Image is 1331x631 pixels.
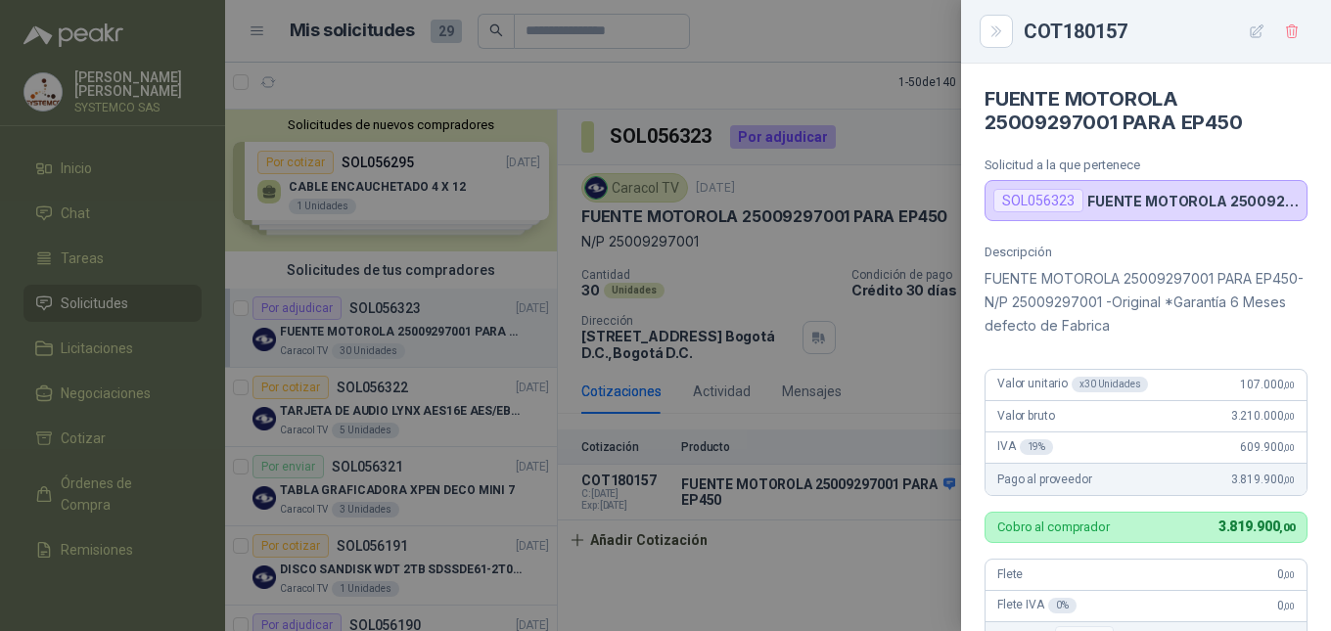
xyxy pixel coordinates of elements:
div: 19 % [1020,439,1054,455]
span: IVA [997,439,1053,455]
span: 3.819.900 [1231,473,1295,486]
span: ,00 [1283,380,1295,390]
span: Valor unitario [997,377,1148,392]
span: 609.900 [1240,440,1295,454]
span: ,00 [1279,521,1295,534]
span: 0 [1277,599,1295,612]
span: ,00 [1283,474,1295,485]
p: Cobro al comprador [997,520,1110,533]
span: 3.819.900 [1218,518,1295,534]
div: COT180157 [1024,16,1308,47]
div: SOL056323 [993,189,1083,212]
div: x 30 Unidades [1072,377,1148,392]
span: 0 [1277,567,1295,581]
span: Valor bruto [997,409,1054,423]
span: Pago al proveedor [997,473,1092,486]
span: ,00 [1283,601,1295,611]
span: Flete IVA [997,598,1077,613]
span: 107.000 [1240,378,1295,391]
span: ,00 [1283,442,1295,453]
div: 0 % [1048,598,1077,613]
button: Close [985,20,1008,43]
h4: FUENTE MOTOROLA 25009297001 PARA EP450 [985,87,1308,134]
p: FUENTE MOTOROLA 25009297001 PARA EP450-N/P 25009297001 -Original *Garantía 6 Meses defecto de Fab... [985,267,1308,338]
span: ,00 [1283,569,1295,580]
p: Descripción [985,245,1308,259]
span: ,00 [1283,411,1295,422]
span: Flete [997,567,1023,581]
p: Solicitud a la que pertenece [985,158,1308,172]
span: 3.210.000 [1231,409,1295,423]
p: FUENTE MOTOROLA 25009297001 PARA EP450 [1087,193,1299,209]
